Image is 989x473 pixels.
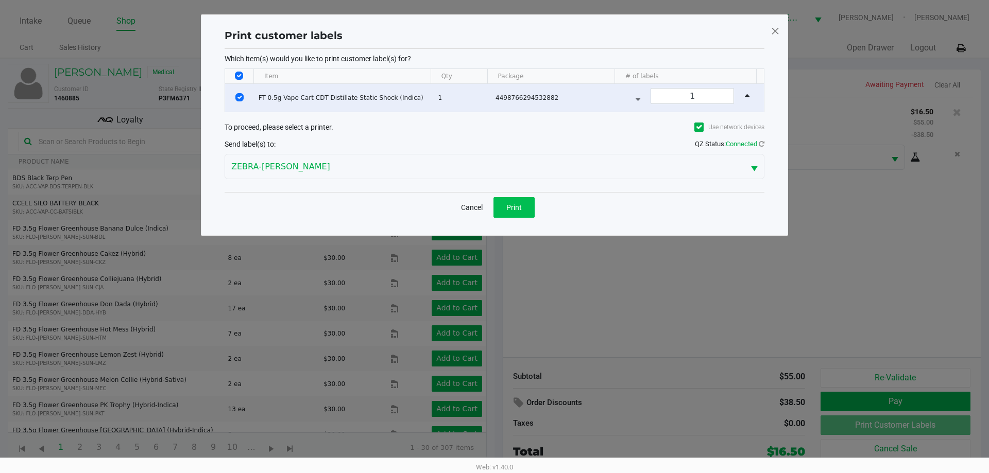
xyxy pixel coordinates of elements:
[454,197,489,218] button: Cancel
[476,463,513,471] span: Web: v1.40.0
[225,69,764,112] div: Data table
[431,69,487,84] th: Qty
[253,69,431,84] th: Item
[225,54,764,63] p: Which item(s) would you like to print customer label(s) for?
[225,28,343,43] h1: Print customer labels
[225,140,276,148] span: Send label(s) to:
[235,93,244,101] input: Select Row
[694,122,764,132] label: Use network devices
[487,69,615,84] th: Package
[506,203,522,212] span: Print
[254,84,434,112] td: FT 0.5g Vape Cart CDT Distillate Static Shock (Indica)
[615,69,756,84] th: # of labels
[493,197,535,218] button: Print
[491,84,620,112] td: 4498766294532882
[231,161,738,173] span: ZEBRA-[PERSON_NAME]
[225,123,333,131] span: To proceed, please select a printer.
[695,140,764,148] span: QZ Status:
[744,154,764,179] button: Select
[433,84,491,112] td: 1
[235,72,243,80] input: Select All Rows
[726,140,757,148] span: Connected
